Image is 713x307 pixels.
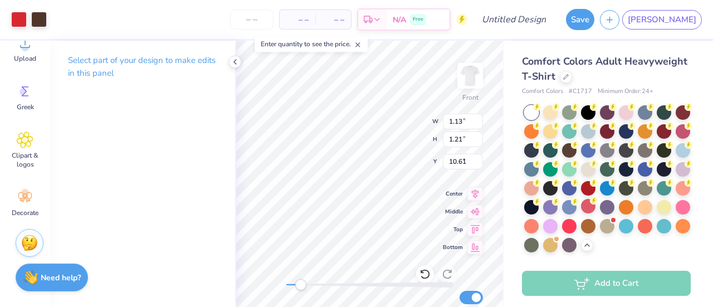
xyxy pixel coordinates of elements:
[14,54,36,63] span: Upload
[295,279,306,290] div: Accessibility label
[598,87,653,96] span: Minimum Order: 24 +
[68,54,217,80] p: Select part of your design to make edits in this panel
[255,36,368,52] div: Enter quantity to see the price.
[443,225,463,234] span: Top
[443,207,463,216] span: Middle
[393,14,406,26] span: N/A
[622,10,702,30] a: [PERSON_NAME]
[12,208,38,217] span: Decorate
[473,8,555,31] input: Untitled Design
[413,16,423,23] span: Free
[459,65,481,87] img: Front
[286,14,309,26] span: – –
[41,272,81,283] strong: Need help?
[566,9,594,30] button: Save
[443,243,463,252] span: Bottom
[7,151,43,169] span: Clipart & logos
[628,13,696,26] span: [PERSON_NAME]
[230,9,274,30] input: – –
[462,92,478,103] div: Front
[17,103,34,111] span: Greek
[443,189,463,198] span: Center
[569,87,592,96] span: # C1717
[522,55,687,83] span: Comfort Colors Adult Heavyweight T-Shirt
[522,87,563,96] span: Comfort Colors
[322,14,344,26] span: – –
